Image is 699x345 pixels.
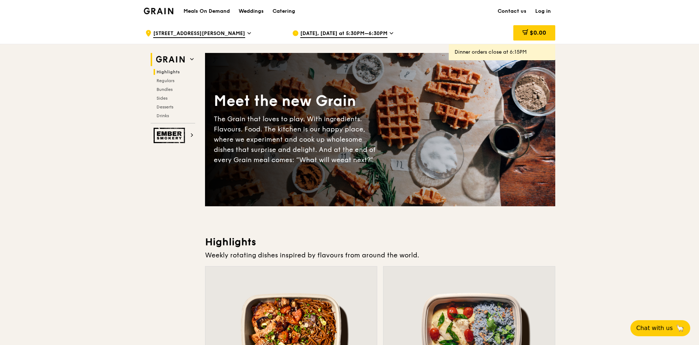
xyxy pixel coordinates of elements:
[154,53,187,66] img: Grain web logo
[184,8,230,15] h1: Meals On Demand
[157,87,173,92] span: Bundles
[493,0,531,22] a: Contact us
[205,235,555,249] h3: Highlights
[214,114,380,165] div: The Grain that loves to play. With ingredients. Flavours. Food. The kitchen is our happy place, w...
[157,96,167,101] span: Sides
[268,0,300,22] a: Catering
[273,0,295,22] div: Catering
[157,69,180,74] span: Highlights
[205,250,555,260] div: Weekly rotating dishes inspired by flavours from around the world.
[154,128,187,143] img: Ember Smokery web logo
[300,30,387,38] span: [DATE], [DATE] at 5:30PM–6:30PM
[144,8,173,14] img: Grain
[636,324,673,333] span: Chat with us
[157,78,174,83] span: Regulars
[531,0,555,22] a: Log in
[455,49,549,56] div: Dinner orders close at 6:15PM
[157,113,169,118] span: Drinks
[153,30,245,38] span: [STREET_ADDRESS][PERSON_NAME]
[214,91,380,111] div: Meet the new Grain
[530,29,546,36] span: $0.00
[630,320,690,336] button: Chat with us🦙
[157,104,173,110] span: Desserts
[340,156,373,164] span: eat next?”
[676,324,684,333] span: 🦙
[239,0,264,22] div: Weddings
[234,0,268,22] a: Weddings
